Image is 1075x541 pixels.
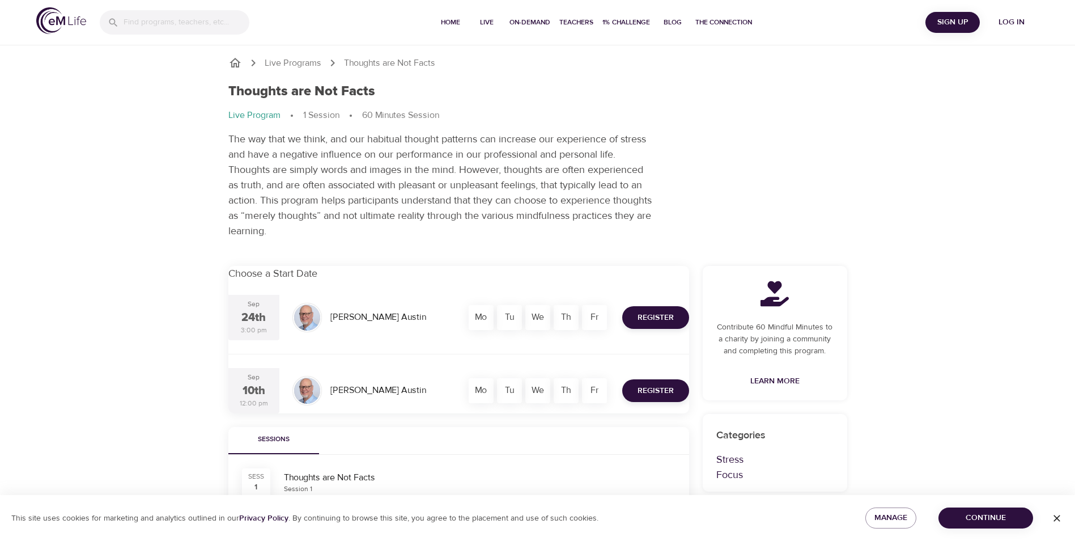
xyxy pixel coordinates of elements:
[874,511,907,525] span: Manage
[659,16,686,28] span: Blog
[362,109,439,122] p: 60 Minutes Session
[947,511,1024,525] span: Continue
[326,306,458,328] div: [PERSON_NAME] Austin
[235,434,312,446] span: Sessions
[254,481,257,493] div: 1
[938,508,1033,529] button: Continue
[925,12,980,33] button: Sign Up
[716,467,834,483] p: Focus
[243,383,265,399] div: 10th
[124,10,249,35] input: Find programs, teachers, etc...
[930,15,975,29] span: Sign Up
[344,57,435,70] p: Thoughts are Not Facts
[716,452,834,467] p: Stress
[716,428,834,443] p: Categories
[582,305,607,330] div: Fr
[36,7,86,34] img: logo
[228,56,847,70] nav: breadcrumb
[525,305,550,330] div: We
[554,305,579,330] div: Th
[525,378,550,403] div: We
[509,16,550,28] span: On-Demand
[638,384,674,398] span: Register
[241,310,266,326] div: 24th
[989,15,1034,29] span: Log in
[248,472,264,481] div: SESS
[497,378,522,403] div: Tu
[228,109,847,122] nav: breadcrumb
[469,378,494,403] div: Mo
[228,109,281,122] p: Live Program
[622,306,689,329] button: Register
[239,513,288,523] a: Privacy Policy
[228,83,375,100] h1: Thoughts are Not Facts
[638,311,674,325] span: Register
[865,508,916,529] button: Manage
[497,305,522,330] div: Tu
[265,57,321,70] a: Live Programs
[746,371,804,392] a: Learn More
[622,379,689,402] button: Register
[241,326,267,335] div: 3:00 pm
[228,132,653,239] p: The way that we think, and our habitual thought patterns can increase our experience of stress an...
[248,299,260,309] div: Sep
[554,378,579,403] div: Th
[469,305,494,330] div: Mo
[602,16,650,28] span: 1% Challenge
[326,379,458,401] div: [PERSON_NAME] Austin
[473,16,500,28] span: Live
[240,399,268,408] div: 12:00 pm
[984,12,1039,33] button: Log in
[750,374,800,388] span: Learn More
[437,16,464,28] span: Home
[559,16,593,28] span: Teachers
[248,373,260,382] div: Sep
[284,471,675,484] div: Thoughts are Not Facts
[695,16,752,28] span: The Connection
[228,266,689,281] p: Choose a Start Date
[582,378,607,403] div: Fr
[716,322,834,357] p: Contribute 60 Mindful Minutes to a charity by joining a community and completing this program.
[303,109,339,122] p: 1 Session
[284,484,312,494] div: Session 1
